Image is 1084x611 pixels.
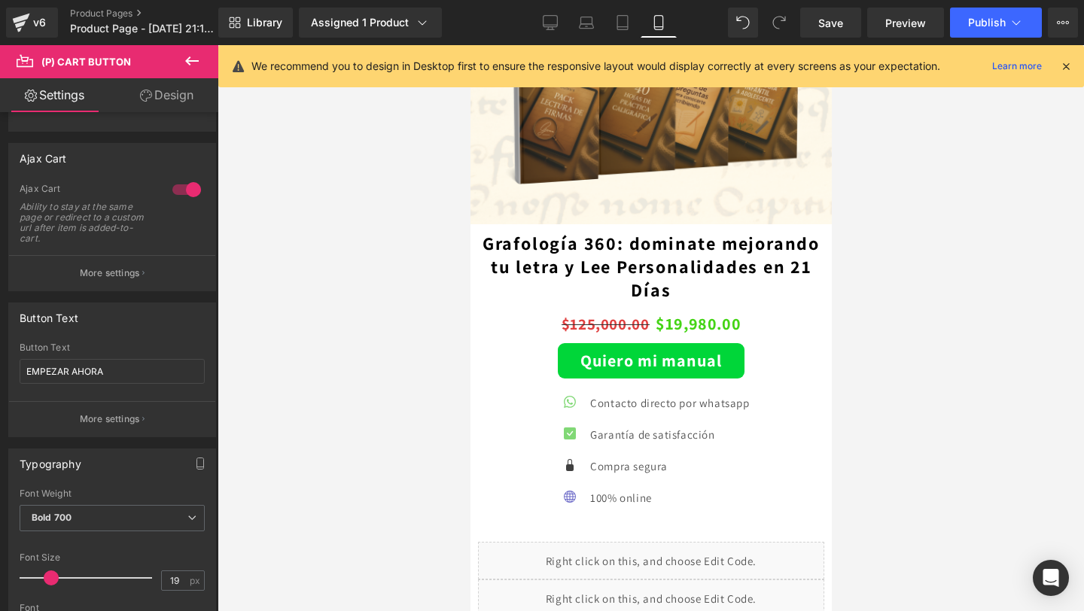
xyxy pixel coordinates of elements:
button: More [1048,8,1078,38]
b: Bold 700 [32,512,72,523]
p: More settings [80,266,140,280]
button: More settings [9,255,215,290]
p: Garantía de satisfacción [120,379,279,400]
a: v6 [6,8,58,38]
div: Typography [20,449,81,470]
button: More settings [9,401,215,436]
a: Product Pages [70,8,243,20]
a: Tablet [604,8,641,38]
span: px [190,576,202,585]
span: Preview [885,15,926,31]
div: Open Intercom Messenger [1033,560,1069,596]
p: More settings [80,412,140,426]
a: Design [112,78,221,112]
a: Desktop [532,8,568,38]
div: Ability to stay at the same page or redirect to a custom url after item is added-to-cart. [20,202,155,244]
div: v6 [30,13,49,32]
div: Font Weight [20,488,205,499]
a: Laptop [568,8,604,38]
span: Product Page - [DATE] 21:18:06 [70,23,215,35]
div: Font Size [20,552,205,563]
p: Contacto directo por whatsapp [120,348,279,368]
div: Ajax Cart [20,183,157,199]
a: Grafología 360: dominate mejorando tu letra y Lee Personalidades en 21 Días [8,187,354,257]
span: Publish [968,17,1006,29]
span: Library [247,16,282,29]
div: Button Text [20,303,78,324]
p: Compra segura [120,411,279,431]
div: Ajax Cart [20,144,67,165]
button: Redo [764,8,794,38]
a: New Library [218,8,293,38]
a: Mobile [641,8,677,38]
span: (P) Cart Button [41,56,131,68]
p: 100% online [120,442,279,463]
a: Preview [867,8,944,38]
span: $125,000.00 [91,269,179,289]
p: We recommend you to design in Desktop first to ensure the responsive layout would display correct... [251,58,940,74]
div: Button Text [20,342,205,353]
button: Publish [950,8,1042,38]
div: Assigned 1 Product [311,15,430,30]
span: Save [818,15,843,31]
a: Learn more [986,57,1048,75]
button: Undo [728,8,758,38]
button: Quiero mi manual [87,298,274,333]
span: $19,980.00 [185,264,270,294]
